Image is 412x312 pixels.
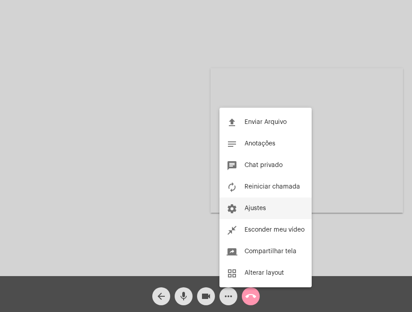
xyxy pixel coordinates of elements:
span: Alterar layout [245,270,284,276]
span: Compartilhar tela [245,248,296,255]
span: Esconder meu vídeo [245,227,305,233]
span: Chat privado [245,162,283,168]
mat-icon: notes [227,139,237,149]
span: Enviar Arquivo [245,119,287,125]
mat-icon: file_upload [227,117,237,128]
mat-icon: autorenew [227,182,237,193]
span: Ajustes [245,205,266,211]
mat-icon: screen_share [227,246,237,257]
mat-icon: grid_view [227,268,237,279]
mat-icon: settings [227,203,237,214]
span: Anotações [245,141,275,147]
mat-icon: chat [227,160,237,171]
mat-icon: close_fullscreen [227,225,237,236]
span: Reiniciar chamada [245,184,300,190]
